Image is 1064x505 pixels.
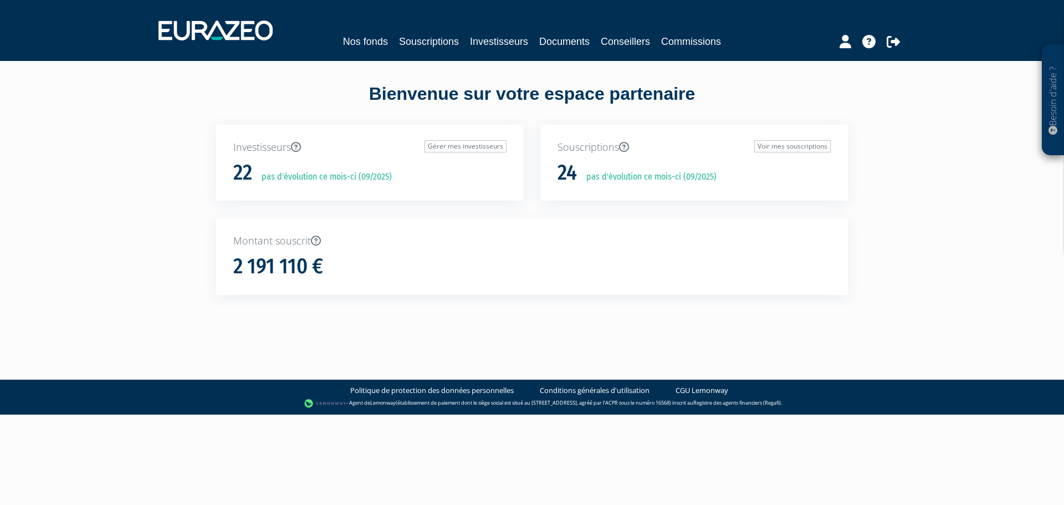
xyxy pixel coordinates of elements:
[540,385,649,396] a: Conditions générales d'utilisation
[11,398,1053,409] div: - Agent de (établissement de paiement dont le siège social est situé au [STREET_ADDRESS], agréé p...
[539,34,590,49] a: Documents
[233,140,507,155] p: Investisseurs
[661,34,721,49] a: Commissions
[254,171,392,183] p: pas d'évolution ce mois-ci (09/2025)
[557,161,577,185] h1: 24
[370,399,396,406] a: Lemonway
[158,21,273,40] img: 1732889491-logotype_eurazeo_blanc_rvb.png
[208,81,856,125] div: Bienvenue sur votre espace partenaire
[304,398,347,409] img: logo-lemonway.png
[424,140,507,152] a: Gérer mes investisseurs
[557,140,831,155] p: Souscriptions
[676,385,728,396] a: CGU Lemonway
[693,399,781,406] a: Registre des agents financiers (Regafi)
[350,385,514,396] a: Politique de protection des données personnelles
[1047,50,1060,150] p: Besoin d'aide ?
[754,140,831,152] a: Voir mes souscriptions
[343,34,388,49] a: Nos fonds
[233,234,831,248] p: Montant souscrit
[233,161,252,185] h1: 22
[233,255,323,278] h1: 2 191 110 €
[601,34,650,49] a: Conseillers
[470,34,528,49] a: Investisseurs
[399,34,459,49] a: Souscriptions
[579,171,717,183] p: pas d'évolution ce mois-ci (09/2025)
